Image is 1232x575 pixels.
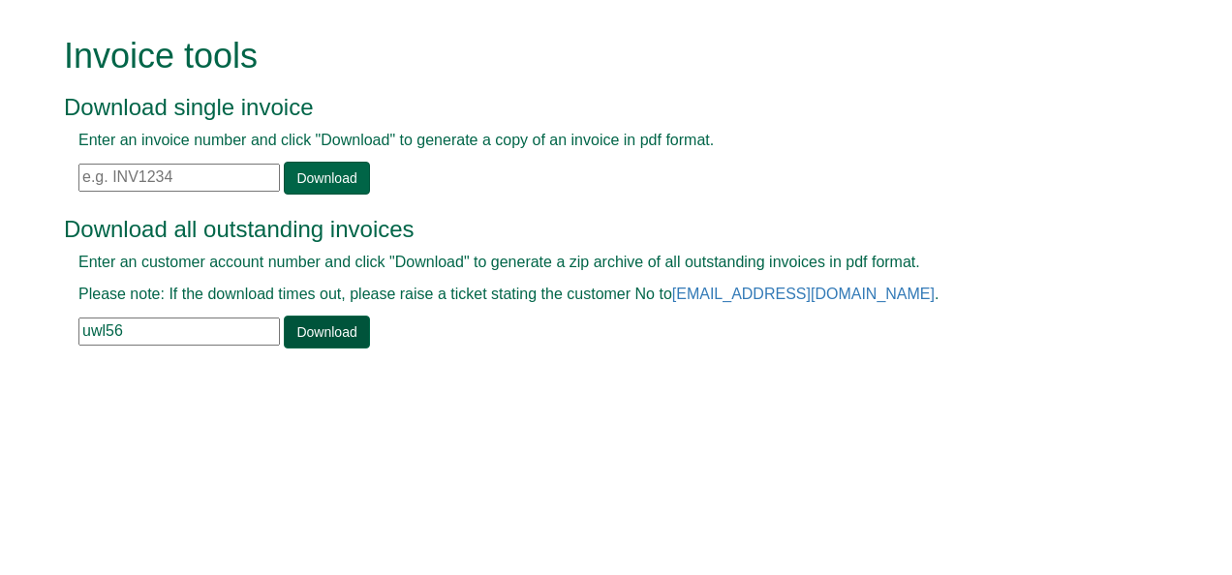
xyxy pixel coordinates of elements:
[64,217,1124,242] h3: Download all outstanding invoices
[64,37,1124,76] h1: Invoice tools
[78,252,1110,274] p: Enter an customer account number and click "Download" to generate a zip archive of all outstandin...
[284,162,369,195] a: Download
[64,95,1124,120] h3: Download single invoice
[78,284,1110,306] p: Please note: If the download times out, please raise a ticket stating the customer No to .
[672,286,935,302] a: [EMAIL_ADDRESS][DOMAIN_NAME]
[78,164,280,192] input: e.g. INV1234
[78,130,1110,152] p: Enter an invoice number and click "Download" to generate a copy of an invoice in pdf format.
[284,316,369,348] a: Download
[78,318,280,346] input: e.g. BLA02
